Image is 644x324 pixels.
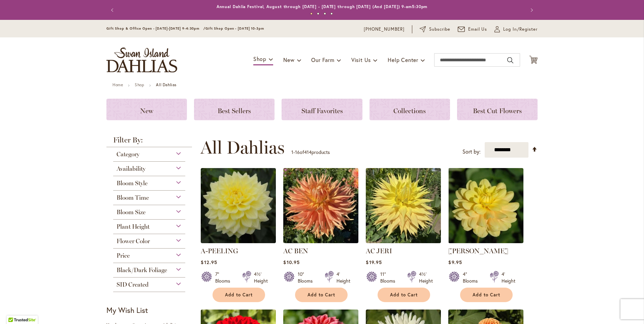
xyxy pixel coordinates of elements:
[117,223,150,230] span: Plant Height
[106,136,192,147] strong: Filter By:
[448,259,462,265] span: $9.95
[369,99,450,120] a: Collections
[117,180,148,187] span: Bloom Style
[366,238,441,245] a: AC Jeri
[201,168,276,243] img: A-Peeling
[201,238,276,245] a: A-Peeling
[317,12,319,15] button: 2 of 4
[304,149,312,155] span: 414
[494,26,538,33] a: Log In/Register
[213,288,265,302] button: Add to Cart
[253,55,266,62] span: Shop
[283,168,358,243] img: AC BEN
[283,247,308,255] a: AC BEN
[117,165,146,172] span: Availability
[308,292,335,298] span: Add to Cart
[393,107,426,115] span: Collections
[366,247,392,255] a: AC JERI
[366,168,441,243] img: AC Jeri
[117,281,149,288] span: SID Created
[378,288,430,302] button: Add to Cart
[254,271,268,284] div: 4½' Height
[283,238,358,245] a: AC BEN
[291,147,330,158] p: - of products
[524,3,538,17] button: Next
[106,47,177,72] a: store logo
[200,137,285,158] span: All Dahlias
[310,12,313,15] button: 1 of 4
[330,12,333,15] button: 4 of 4
[194,99,275,120] a: Best Sellers
[380,271,399,284] div: 11" Blooms
[205,26,264,31] span: Gift Shop Open - [DATE] 10-3pm
[463,271,482,284] div: 4" Blooms
[106,99,187,120] a: New
[282,99,362,120] a: Staff Favorites
[117,151,139,158] span: Category
[473,107,522,115] span: Best Cut Flowers
[502,271,515,284] div: 4' Height
[458,26,487,33] a: Email Us
[295,288,348,302] button: Add to Cart
[468,26,487,33] span: Email Us
[419,271,433,284] div: 4½' Height
[156,82,176,87] strong: All Dahlias
[462,145,481,158] label: Sort by:
[106,305,148,315] strong: My Wish List
[117,252,130,259] span: Price
[283,56,294,63] span: New
[217,4,428,9] a: Annual Dahlia Festival, August through [DATE] - [DATE] through [DATE] (And [DATE]) 9-am5:30pm
[429,26,450,33] span: Subscribe
[301,107,343,115] span: Staff Favorites
[311,56,334,63] span: Our Farm
[117,208,146,216] span: Bloom Size
[295,149,300,155] span: 16
[5,300,24,319] iframe: Launch Accessibility Center
[291,149,293,155] span: 1
[106,26,205,31] span: Gift Shop & Office Open - [DATE]-[DATE] 9-4:30pm /
[457,99,538,120] a: Best Cut Flowers
[448,168,523,243] img: AHOY MATEY
[324,12,326,15] button: 3 of 4
[117,194,149,201] span: Bloom Time
[112,82,123,87] a: Home
[106,3,120,17] button: Previous
[225,292,253,298] span: Add to Cart
[135,82,144,87] a: Shop
[215,271,234,284] div: 7" Blooms
[298,271,317,284] div: 10" Blooms
[117,237,150,245] span: Flower Color
[218,107,251,115] span: Best Sellers
[503,26,538,33] span: Log In/Register
[117,266,167,274] span: Black/Dark Foliage
[390,292,418,298] span: Add to Cart
[351,56,371,63] span: Visit Us
[140,107,153,115] span: New
[460,288,513,302] button: Add to Cart
[448,247,508,255] a: [PERSON_NAME]
[473,292,500,298] span: Add to Cart
[366,259,382,265] span: $19.95
[448,238,523,245] a: AHOY MATEY
[201,259,217,265] span: $12.95
[420,26,450,33] a: Subscribe
[201,247,238,255] a: A-PEELING
[336,271,350,284] div: 4' Height
[364,26,405,33] a: [PHONE_NUMBER]
[388,56,418,63] span: Help Center
[283,259,299,265] span: $10.95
